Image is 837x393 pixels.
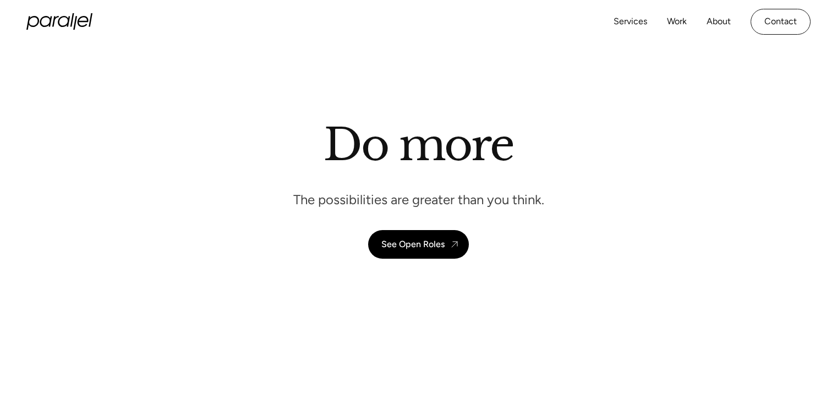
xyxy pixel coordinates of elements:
h1: Do more [324,118,513,171]
p: The possibilities are greater than you think. [293,191,544,208]
a: Services [614,14,647,30]
a: Contact [751,9,811,35]
div: See Open Roles [381,239,445,249]
a: About [707,14,731,30]
a: See Open Roles [368,230,469,259]
a: home [26,13,92,30]
a: Work [667,14,687,30]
